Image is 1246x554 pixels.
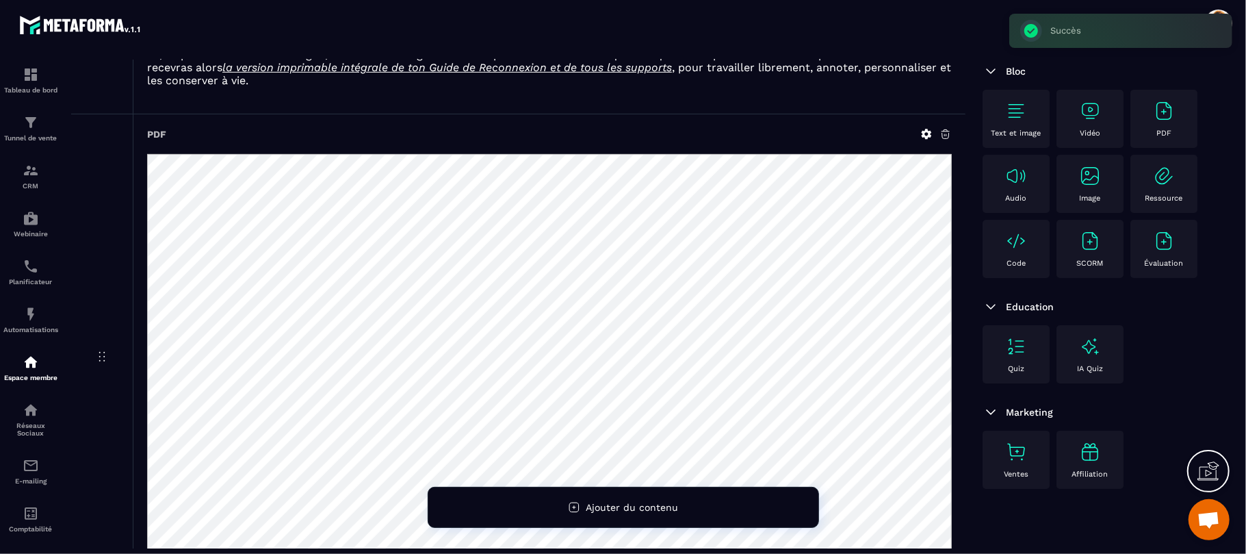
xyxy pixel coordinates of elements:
p: Ici, tu peux les consulter en ligne, mais le téléchargement et l’impression seront débloqués uniq... [147,48,952,87]
a: schedulerschedulerPlanificateur [3,248,58,296]
a: formationformationTunnel de vente [3,104,58,152]
img: text-image no-wra [1005,165,1027,187]
img: text-image [1079,336,1101,357]
span: Marketing [1006,407,1053,418]
img: email [23,457,39,474]
a: accountantaccountantComptabilité [3,495,58,543]
img: text-image no-wra [1005,230,1027,252]
p: PDF [1156,129,1171,138]
img: arrow-down [983,299,999,315]
p: E-mailing [3,477,58,485]
p: Espace membre [3,374,58,381]
img: automations [23,306,39,323]
p: Webinaire [3,230,58,238]
img: scheduler [23,258,39,275]
img: text-image no-wra [1153,100,1175,122]
u: la version imprimable intégrale de ton Guide de Reconnexion et de tous les supports [222,61,672,74]
p: Réseaux Sociaux [3,422,58,437]
p: CRM [3,182,58,190]
span: Bloc [1006,66,1026,77]
img: formation [23,162,39,179]
a: social-networksocial-networkRéseaux Sociaux [3,392,58,447]
img: text-image no-wra [1005,100,1027,122]
p: SCORM [1077,259,1104,268]
p: Évaluation [1145,259,1184,268]
a: Ouvrir le chat [1189,499,1230,540]
img: formation [23,66,39,83]
p: Quiz [1008,364,1024,373]
img: text-image no-wra [1153,230,1175,252]
h6: PDF [147,129,166,140]
a: automationsautomationsWebinaire [3,200,58,248]
p: Audio [1006,194,1027,203]
p: Text et image [991,129,1041,138]
img: text-image [1079,441,1101,463]
p: Ressource [1145,194,1183,203]
img: accountant [23,505,39,522]
img: arrow-down [983,404,999,420]
p: Code [1007,259,1026,268]
img: text-image no-wra [1153,165,1175,187]
a: emailemailE-mailing [3,447,58,495]
img: arrow-down [983,63,999,79]
p: Vidéo [1080,129,1100,138]
a: formationformationTableau de bord [3,56,58,104]
img: formation [23,114,39,131]
p: Comptabilité [3,525,58,533]
img: text-image no-wra [1005,441,1027,463]
img: text-image no-wra [1079,230,1101,252]
img: text-image no-wra [1079,100,1101,122]
img: automations [23,354,39,370]
img: logo [19,12,142,37]
span: Ajouter du contenu [586,502,678,513]
p: Tunnel de vente [3,134,58,142]
a: formationformationCRM [3,152,58,200]
a: automationsautomationsEspace membre [3,344,58,392]
img: social-network [23,402,39,418]
p: IA Quiz [1077,364,1103,373]
p: Image [1080,194,1101,203]
p: Ventes [1004,470,1028,479]
p: Automatisations [3,326,58,333]
img: text-image no-wra [1079,165,1101,187]
span: Education [1006,301,1054,312]
p: Affiliation [1072,470,1108,479]
p: Tableau de bord [3,86,58,94]
img: automations [23,210,39,227]
p: Planificateur [3,278,58,286]
img: text-image no-wra [1005,336,1027,357]
a: automationsautomationsAutomatisations [3,296,58,344]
